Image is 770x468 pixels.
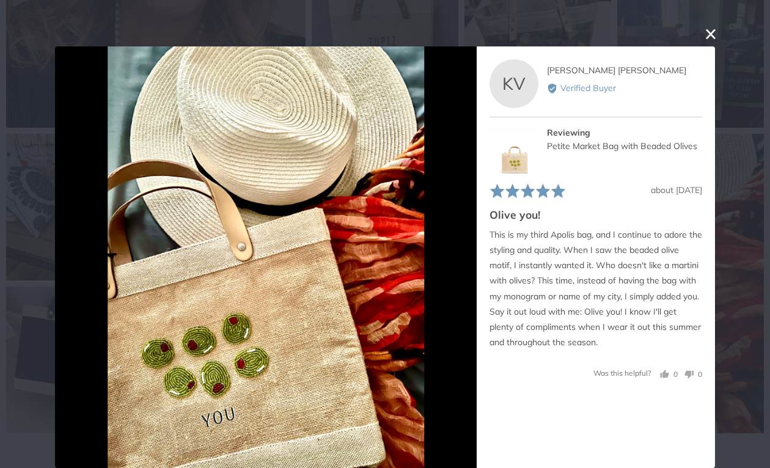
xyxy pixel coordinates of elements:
iframe: Sign Up via Text for Offers [10,422,131,458]
button: No [680,368,702,380]
div: Verified Buyer [547,82,702,95]
img: Petite Market Bag with Beaded Olives [490,126,538,175]
div: Petite Market Bag with Beaded Olives [547,139,702,153]
div: Reviewing [547,126,702,139]
button: close this modal window [703,27,718,42]
h2: Olive you! [490,207,702,222]
div: KV [490,59,538,108]
button: Yes [660,368,678,380]
span: Was this helpful? [593,369,651,378]
img: Customer image [108,46,424,468]
p: This is my third Apolis bag, and I continue to adore the styling and quality. When I saw the bead... [490,227,702,351]
span: [PERSON_NAME] [PERSON_NAME] [547,65,686,76]
span: about [DATE] [651,185,702,196]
